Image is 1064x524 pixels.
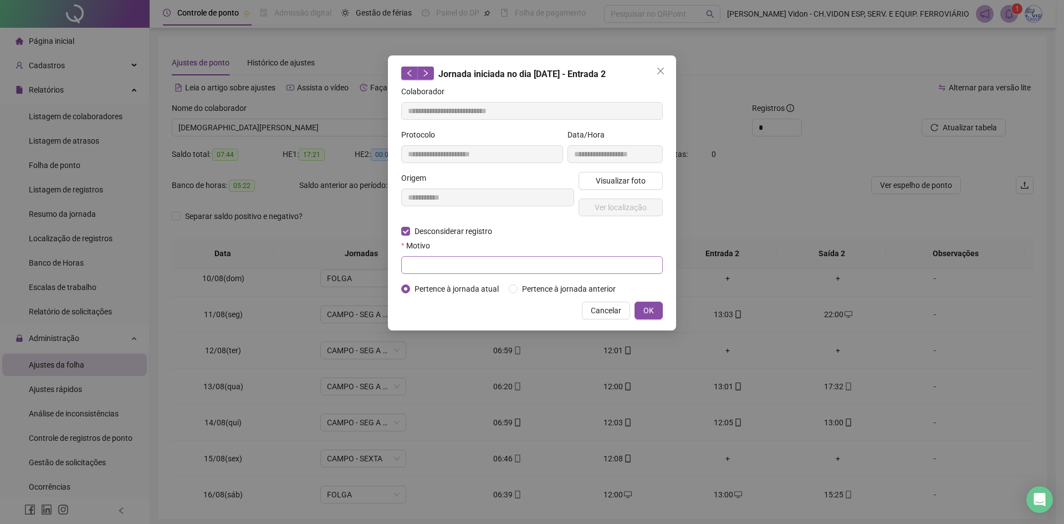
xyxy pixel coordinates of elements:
[401,129,442,141] label: Protocolo
[410,283,503,295] span: Pertence à jornada atual
[596,175,646,187] span: Visualizar foto
[422,69,429,77] span: right
[567,129,612,141] label: Data/Hora
[579,172,663,190] button: Visualizar foto
[1026,486,1053,513] div: Open Intercom Messenger
[582,302,630,319] button: Cancelar
[635,302,663,319] button: OK
[579,199,663,216] button: Ver localização
[401,85,452,98] label: Colaborador
[401,172,433,184] label: Origem
[410,225,497,237] span: Desconsiderar registro
[406,69,413,77] span: left
[417,67,434,80] button: right
[401,67,418,80] button: left
[401,67,663,81] div: Jornada iniciada no dia [DATE] - Entrada 2
[652,62,669,80] button: Close
[591,304,621,317] span: Cancelar
[643,304,654,317] span: OK
[401,240,437,252] label: Motivo
[518,283,620,295] span: Pertence à jornada anterior
[656,67,665,75] span: close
